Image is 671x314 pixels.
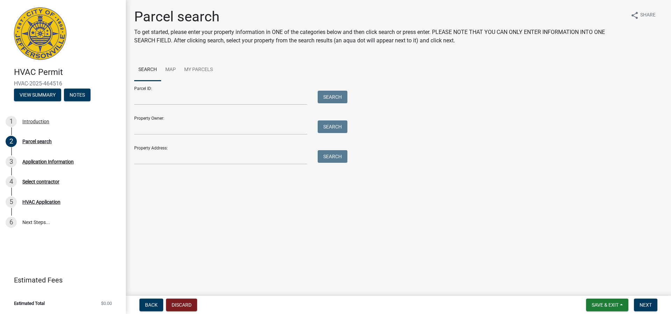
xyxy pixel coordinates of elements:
button: Discard [166,299,197,311]
span: Back [145,302,158,308]
a: My Parcels [180,59,217,81]
div: 6 [6,217,17,228]
wm-modal-confirm: Summary [14,92,61,98]
button: Back [139,299,163,311]
a: Search [134,59,161,81]
a: Map [161,59,180,81]
button: Next [634,299,657,311]
div: 2 [6,136,17,147]
div: Application Information [22,159,74,164]
img: City of Jeffersonville, Indiana [14,7,66,60]
a: Estimated Fees [6,273,115,287]
h4: HVAC Permit [14,67,120,77]
button: shareShare [625,8,661,22]
div: 1 [6,116,17,127]
i: share [630,11,639,20]
span: $0.00 [101,301,112,306]
span: HVAC-2025-464516 [14,80,112,87]
button: Notes [64,89,91,101]
div: Introduction [22,119,49,124]
div: 5 [6,196,17,208]
span: Save & Exit [592,302,619,308]
div: Select contractor [22,179,59,184]
div: 3 [6,156,17,167]
div: HVAC Application [22,200,60,204]
span: Next [640,302,652,308]
span: Estimated Total [14,301,45,306]
div: Parcel search [22,139,52,144]
p: To get started, please enter your property information in ONE of the categories below and then cl... [134,28,625,45]
button: Search [318,91,347,103]
div: 4 [6,176,17,187]
wm-modal-confirm: Notes [64,92,91,98]
button: Save & Exit [586,299,628,311]
button: View Summary [14,89,61,101]
span: Share [640,11,656,20]
button: Search [318,150,347,163]
h1: Parcel search [134,8,625,25]
button: Search [318,120,347,133]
